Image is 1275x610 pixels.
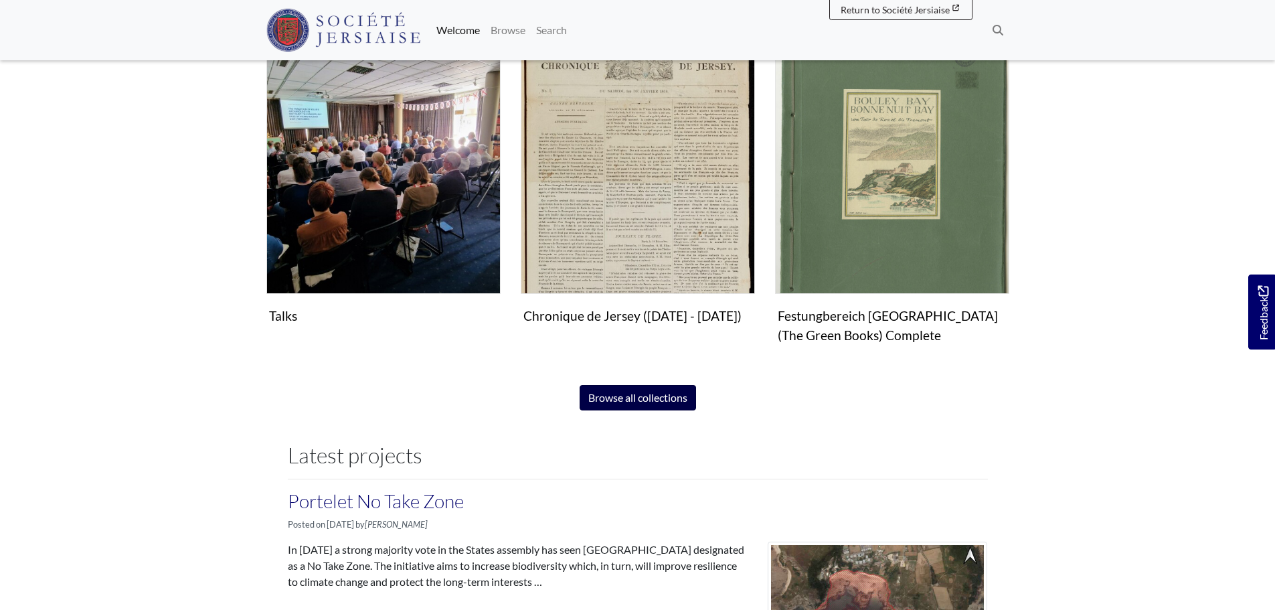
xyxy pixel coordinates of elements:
[1248,275,1275,350] a: Would you like to provide feedback?
[266,5,421,55] a: Société Jersiaise logo
[1255,285,1271,339] span: Feedback
[266,9,421,52] img: Société Jersiaise
[511,60,765,369] div: Subcollection
[485,17,531,44] a: Browse
[266,29,1009,385] section: Subcollections
[841,4,950,15] span: Return to Société Jersiaise
[288,542,748,590] p: In [DATE] a strong majority vote in the States assembly has seen [GEOGRAPHIC_DATA] designated as ...
[288,443,988,468] h2: Latest projects
[288,489,464,512] a: Portelet No Take Zone
[580,385,696,410] a: Browse all collections
[775,60,1009,349] a: Festungbereich Jersey (The Green Books) CompleteFestungbereich [GEOGRAPHIC_DATA] (The Green Books...
[431,17,485,44] a: Welcome
[256,60,511,369] div: Subcollection
[521,60,755,294] img: Chronique de Jersey (1814 - 1959)
[365,519,428,530] em: [PERSON_NAME]
[266,60,501,294] img: Talks
[765,60,1019,369] div: Subcollection
[521,60,755,329] a: Chronique de Jersey (1814 - 1959)Chronique de Jersey ([DATE] - [DATE])
[531,17,572,44] a: Search
[266,60,501,329] a: TalksTalks
[288,518,988,531] p: Posted on [DATE] by
[775,60,1009,294] img: Festungbereich Jersey (The Green Books) Complete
